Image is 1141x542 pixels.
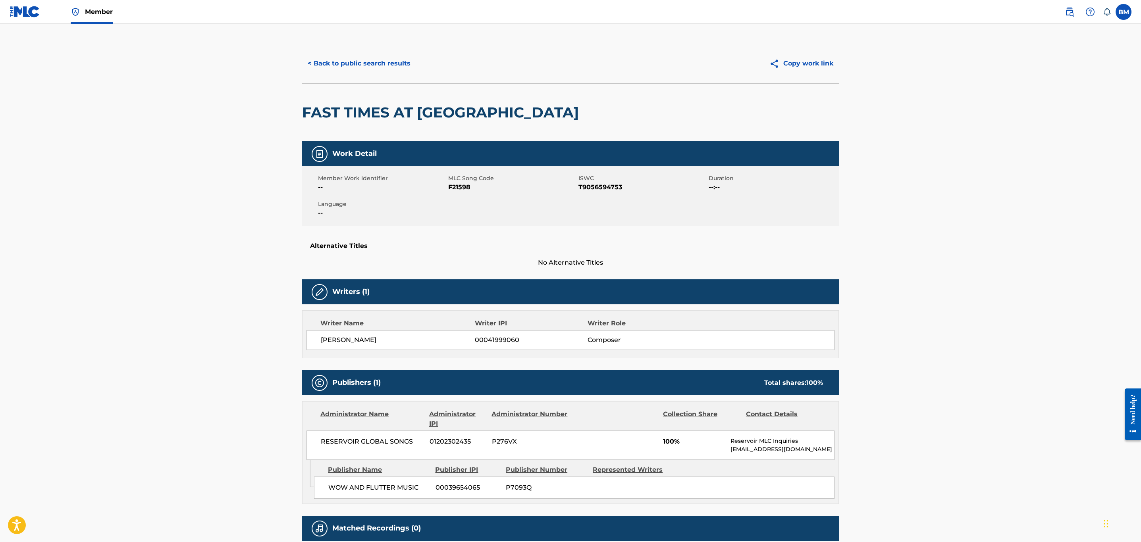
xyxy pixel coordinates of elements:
[1116,4,1131,20] div: User Menu
[315,149,324,159] img: Work Detail
[302,54,416,73] button: < Back to public search results
[318,208,446,218] span: --
[310,242,831,250] h5: Alternative Titles
[429,409,486,429] div: Administrator IPI
[332,378,381,387] h5: Publishers (1)
[430,437,486,446] span: 01202302435
[332,149,377,158] h5: Work Detail
[320,409,423,429] div: Administrator Name
[663,409,740,429] div: Collection Share
[315,378,324,388] img: Publishers
[436,483,500,492] span: 00039654065
[302,104,583,121] h2: FAST TIMES AT [GEOGRAPHIC_DATA]
[475,319,588,328] div: Writer IPI
[321,335,475,345] span: [PERSON_NAME]
[71,7,80,17] img: Top Rightsholder
[448,174,576,183] span: MLC Song Code
[475,335,588,345] span: 00041999060
[578,183,707,192] span: T9056594753
[1119,382,1141,446] iframe: Resource Center
[746,409,823,429] div: Contact Details
[506,483,587,492] span: P7093Q
[1082,4,1098,20] div: Help
[764,378,823,388] div: Total shares:
[1085,7,1095,17] img: help
[320,319,475,328] div: Writer Name
[1101,504,1141,542] iframe: Chat Widget
[491,409,569,429] div: Administrator Number
[578,174,707,183] span: ISWC
[492,437,569,446] span: P276VX
[1062,4,1077,20] a: Public Search
[435,465,500,475] div: Publisher IPI
[85,7,113,16] span: Member
[448,183,576,192] span: F21598
[10,6,40,17] img: MLC Logo
[506,465,587,475] div: Publisher Number
[318,174,446,183] span: Member Work Identifier
[328,483,430,492] span: WOW AND FLUTTER MUSIC
[593,465,674,475] div: Represented Writers
[1104,512,1108,536] div: Drag
[315,524,324,533] img: Matched Recordings
[1065,7,1074,17] img: search
[730,437,834,445] p: Reservoir MLC Inquiries
[315,287,324,297] img: Writers
[663,437,725,446] span: 100%
[1103,8,1111,16] div: Notifications
[332,524,421,533] h5: Matched Recordings (0)
[709,174,837,183] span: Duration
[318,183,446,192] span: --
[302,258,839,267] span: No Alternative Titles
[764,54,839,73] button: Copy work link
[321,437,424,446] span: RESERVOIR GLOBAL SONGS
[588,319,690,328] div: Writer Role
[588,335,690,345] span: Composer
[769,59,783,69] img: Copy work link
[806,379,823,386] span: 100 %
[318,200,446,208] span: Language
[709,183,837,192] span: --:--
[730,445,834,454] p: [EMAIL_ADDRESS][DOMAIN_NAME]
[328,465,429,475] div: Publisher Name
[332,287,370,296] h5: Writers (1)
